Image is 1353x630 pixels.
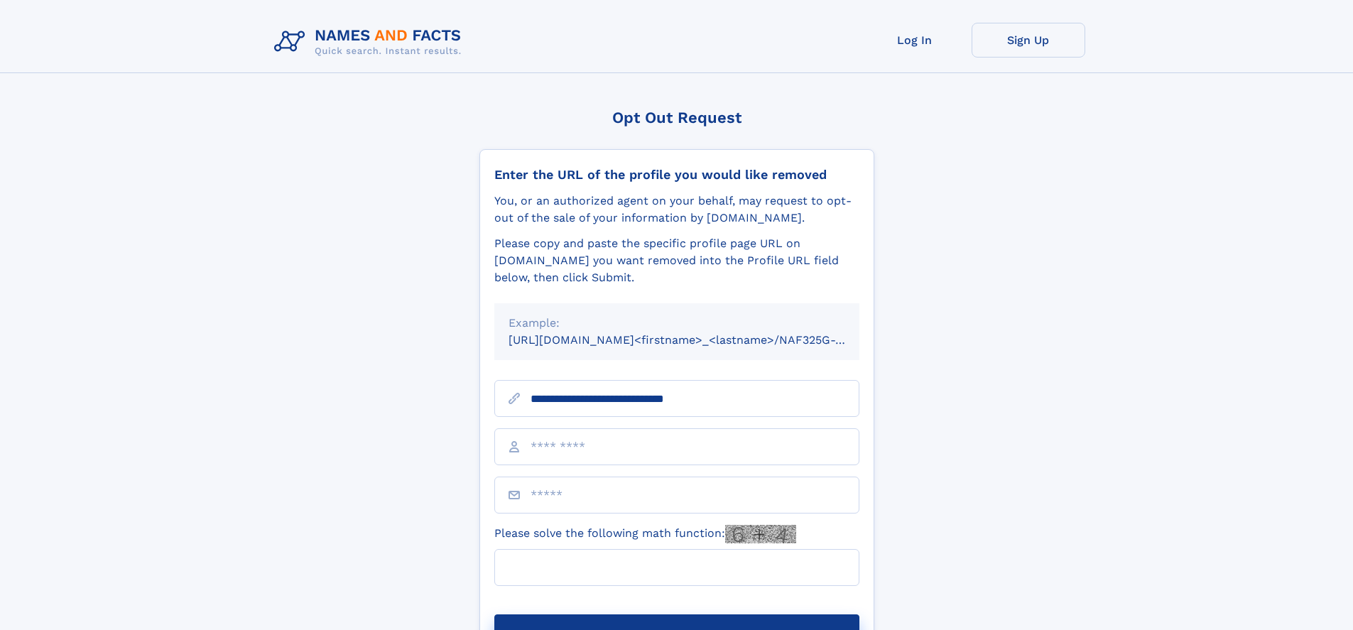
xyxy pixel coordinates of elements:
small: [URL][DOMAIN_NAME]<firstname>_<lastname>/NAF325G-xxxxxxxx [509,333,886,347]
label: Please solve the following math function: [494,525,796,543]
img: Logo Names and Facts [268,23,473,61]
a: Log In [858,23,972,58]
a: Sign Up [972,23,1085,58]
div: Example: [509,315,845,332]
div: Please copy and paste the specific profile page URL on [DOMAIN_NAME] you want removed into the Pr... [494,235,859,286]
div: Enter the URL of the profile you would like removed [494,167,859,183]
div: Opt Out Request [479,109,874,126]
div: You, or an authorized agent on your behalf, may request to opt-out of the sale of your informatio... [494,192,859,227]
